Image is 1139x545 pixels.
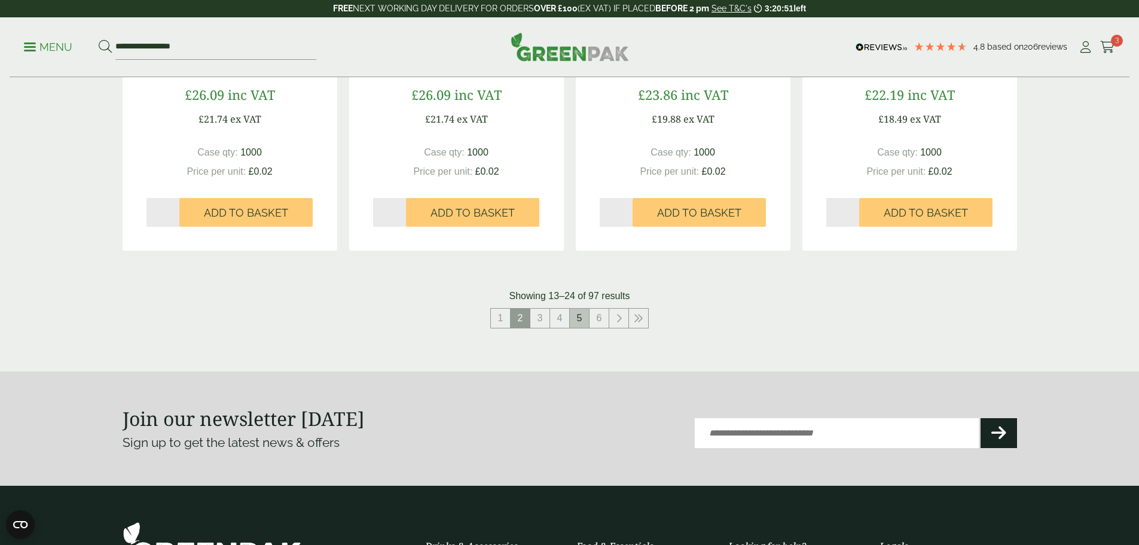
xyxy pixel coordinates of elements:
[1024,42,1038,51] span: 206
[454,86,502,103] span: inc VAT
[187,166,246,176] span: Price per unit:
[884,206,968,220] span: Add to Basket
[1100,38,1115,56] a: 3
[411,86,451,103] span: £26.09
[920,147,942,157] span: 1000
[424,147,465,157] span: Case qty:
[491,309,510,328] a: 1
[511,309,530,328] span: 2
[228,86,275,103] span: inc VAT
[550,309,569,328] a: 4
[475,166,499,176] span: £0.02
[765,4,793,13] span: 3:20:51
[1038,42,1067,51] span: reviews
[230,112,261,126] span: ex VAT
[204,206,288,220] span: Add to Basket
[638,86,677,103] span: £23.86
[425,112,454,126] span: £21.74
[657,206,741,220] span: Add to Basket
[712,4,752,13] a: See T&C's
[914,41,967,52] div: 4.79 Stars
[1100,41,1115,53] i: Cart
[1111,35,1123,47] span: 3
[240,147,262,157] span: 1000
[413,166,472,176] span: Price per unit:
[457,112,488,126] span: ex VAT
[859,198,993,227] button: Add to Basket
[467,147,488,157] span: 1000
[24,40,72,52] a: Menu
[856,43,908,51] img: REVIEWS.io
[866,166,926,176] span: Price per unit:
[652,112,681,126] span: £19.88
[681,86,728,103] span: inc VAT
[877,147,918,157] span: Case qty:
[929,166,952,176] span: £0.02
[590,309,609,328] a: 6
[430,206,515,220] span: Add to Basket
[655,4,709,13] strong: BEFORE 2 pm
[651,147,691,157] span: Case qty:
[511,32,629,61] img: GreenPak Supplies
[987,42,1024,51] span: Based on
[509,289,630,303] p: Showing 13–24 of 97 results
[185,86,224,103] span: £26.09
[24,40,72,54] p: Menu
[199,112,228,126] span: £21.74
[878,112,908,126] span: £18.49
[694,147,715,157] span: 1000
[179,198,313,227] button: Add to Basket
[197,147,238,157] span: Case qty:
[865,86,904,103] span: £22.19
[6,510,35,539] button: Open CMP widget
[534,4,578,13] strong: OVER £100
[973,42,987,51] span: 4.8
[570,309,589,328] a: 5
[793,4,806,13] span: left
[683,112,714,126] span: ex VAT
[249,166,273,176] span: £0.02
[123,433,525,452] p: Sign up to get the latest news & offers
[640,166,699,176] span: Price per unit:
[1078,41,1093,53] i: My Account
[908,86,955,103] span: inc VAT
[633,198,766,227] button: Add to Basket
[406,198,539,227] button: Add to Basket
[702,166,726,176] span: £0.02
[123,406,365,431] strong: Join our newsletter [DATE]
[910,112,941,126] span: ex VAT
[333,4,353,13] strong: FREE
[530,309,549,328] a: 3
